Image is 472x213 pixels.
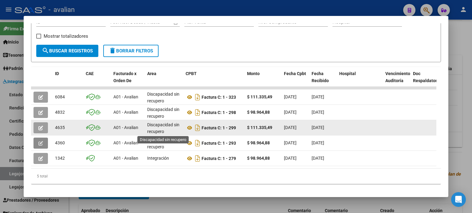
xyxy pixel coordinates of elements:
[36,45,98,57] button: Buscar Registros
[31,169,441,184] div: 5 total
[309,67,337,94] datatable-header-cell: Fecha Recibido
[247,110,270,115] strong: $ 98.964,88
[247,156,270,161] strong: $ 98.964,88
[44,32,88,40] span: Mostrar totalizadores
[245,67,281,94] datatable-header-cell: Monto
[194,92,202,102] i: Descargar documento
[55,71,59,76] span: ID
[284,71,306,76] span: Fecha Cpbt
[147,122,179,134] span: Discapacidad sin recupero
[312,140,324,145] span: [DATE]
[312,71,329,83] span: Fecha Recibido
[247,125,272,130] strong: $ 111.335,49
[109,48,153,54] span: Borrar Filtros
[113,71,136,83] span: Facturado x Orden De
[55,94,65,99] span: 6084
[186,71,197,76] span: CPBT
[339,71,356,76] span: Hospital
[172,19,179,26] button: Open calendar
[247,71,260,76] span: Monto
[284,94,297,99] span: [DATE]
[284,156,297,161] span: [DATE]
[194,123,202,133] i: Descargar documento
[411,67,447,94] datatable-header-cell: Doc Respaldatoria
[383,67,411,94] datatable-header-cell: Vencimiento Auditoría
[284,140,297,145] span: [DATE]
[55,110,65,115] span: 4832
[42,48,93,54] span: Buscar Registros
[103,45,159,57] button: Borrar Filtros
[194,138,202,148] i: Descargar documento
[147,138,179,150] span: Discapacidad sin recupero
[113,110,138,115] span: A01 - Avalian
[113,156,138,161] span: A01 - Avalian
[202,125,236,130] strong: Factura C: 1 - 299
[281,67,309,94] datatable-header-cell: Fecha Cpbt
[312,110,324,115] span: [DATE]
[183,67,245,94] datatable-header-cell: CPBT
[247,140,270,145] strong: $ 98.964,88
[53,67,83,94] datatable-header-cell: ID
[312,156,324,161] span: [DATE]
[86,71,94,76] span: CAE
[413,71,441,83] span: Doc Respaldatoria
[55,156,65,161] span: 1342
[451,192,466,207] div: Open Intercom Messenger
[147,92,179,104] span: Discapacidad sin recupero
[147,156,169,161] span: Integración
[202,141,236,146] strong: Factura C: 1 - 293
[202,156,236,161] strong: Factura C: 1 - 279
[337,67,383,94] datatable-header-cell: Hospital
[42,47,49,54] mat-icon: search
[147,107,179,119] span: Discapacidad sin recupero
[111,67,145,94] datatable-header-cell: Facturado x Orden De
[194,154,202,163] i: Descargar documento
[312,94,324,99] span: [DATE]
[194,108,202,117] i: Descargar documento
[247,94,272,99] strong: $ 111.335,49
[55,140,65,145] span: 4360
[109,47,116,54] mat-icon: delete
[284,125,297,130] span: [DATE]
[385,71,410,83] span: Vencimiento Auditoría
[202,110,236,115] strong: Factura C: 1 - 298
[113,140,138,145] span: A01 - Avalian
[113,94,138,99] span: A01 - Avalian
[83,67,111,94] datatable-header-cell: CAE
[113,125,138,130] span: A01 - Avalian
[55,125,65,130] span: 4635
[147,71,156,76] span: Area
[284,110,297,115] span: [DATE]
[312,125,324,130] span: [DATE]
[202,95,236,100] strong: Factura C: 1 - 323
[145,67,183,94] datatable-header-cell: Area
